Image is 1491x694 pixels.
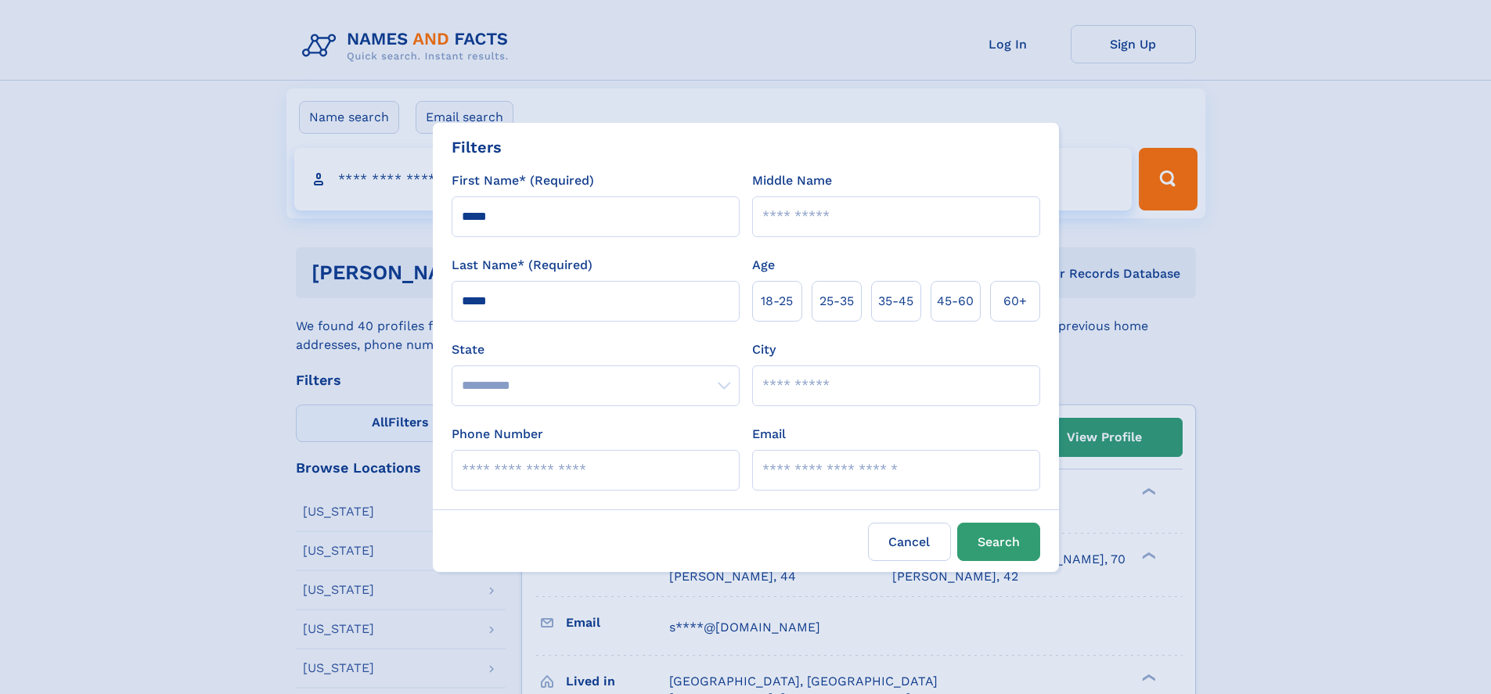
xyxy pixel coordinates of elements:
[878,292,913,311] span: 35‑45
[957,523,1040,561] button: Search
[752,340,776,359] label: City
[937,292,974,311] span: 45‑60
[752,425,786,444] label: Email
[868,523,951,561] label: Cancel
[452,340,740,359] label: State
[752,256,775,275] label: Age
[752,171,832,190] label: Middle Name
[452,171,594,190] label: First Name* (Required)
[819,292,854,311] span: 25‑35
[452,256,592,275] label: Last Name* (Required)
[452,135,502,159] div: Filters
[761,292,793,311] span: 18‑25
[1003,292,1027,311] span: 60+
[452,425,543,444] label: Phone Number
